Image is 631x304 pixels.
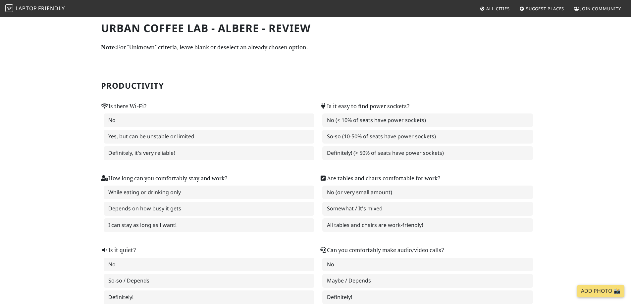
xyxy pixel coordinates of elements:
a: All Cities [477,3,512,15]
label: Depends on how busy it gets [104,202,314,216]
span: Join Community [580,6,621,12]
span: Suggest Places [526,6,564,12]
img: LaptopFriendly [5,4,13,12]
label: Can you comfortably make audio/video calls? [320,245,444,255]
span: All Cities [486,6,510,12]
label: So-so (10-50% of seats have power sockets) [322,130,533,144]
p: For "Unknown" criteria, leave blank or deselect an already chosen option. [101,42,530,52]
label: Definitely, it's very reliable! [104,146,314,160]
a: Add Photo 📸 [577,285,624,297]
label: No (or very small amount) [322,186,533,199]
label: Definitely! (> 50% of seats have power sockets) [322,146,533,160]
label: No (< 10% of seats have power sockets) [322,113,533,127]
a: Join Community [571,3,624,15]
label: No [104,258,314,272]
label: So-so / Depends [104,274,314,288]
label: How long can you comfortably stay and work? [101,174,227,183]
a: LaptopFriendly LaptopFriendly [5,3,65,15]
label: All tables and chairs are work-friendly! [322,218,533,232]
span: Laptop [16,5,37,12]
label: Is it easy to find power sockets? [320,102,409,111]
h2: Productivity [101,81,530,91]
a: Suggest Places [517,3,567,15]
label: Maybe / Depends [322,274,533,288]
label: No [104,113,314,127]
label: I can stay as long as I want! [104,218,314,232]
label: No [322,258,533,272]
label: While eating or drinking only [104,186,314,199]
label: Yes, but can be unstable or limited [104,130,314,144]
span: Friendly [38,5,65,12]
label: Is there Wi-Fi? [101,102,146,111]
label: Are tables and chairs comfortable for work? [320,174,440,183]
label: Somewhat / It's mixed [322,202,533,216]
h1: Urban Coffee Lab - Albere - Review [101,22,530,34]
strong: Note: [101,43,117,51]
label: Is it quiet? [101,245,136,255]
